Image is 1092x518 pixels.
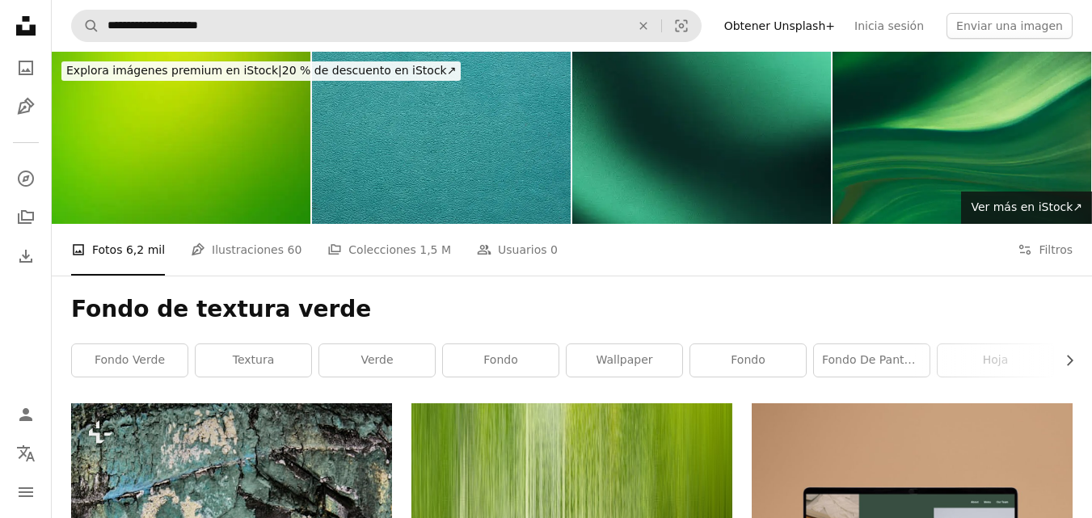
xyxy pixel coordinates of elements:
[196,344,311,377] a: textura
[971,200,1082,213] span: Ver más en iStock ↗
[312,52,571,224] img: Fondo de cuero verde con espacio para copia
[71,295,1073,324] h1: Fondo de textura verde
[567,344,682,377] a: Wallpaper
[626,11,661,41] button: Borrar
[10,398,42,431] a: Iniciar sesión / Registrarse
[72,344,188,377] a: fondo verde
[10,91,42,123] a: Ilustraciones
[191,224,301,276] a: Ilustraciones 60
[66,64,456,77] span: 20 % de descuento en iStock ↗
[52,52,310,224] img: Amarillo y verde desenfocado movimiento borroso brillante fondo abstracto
[420,241,451,259] span: 1,5 M
[71,10,702,42] form: Encuentra imágenes en todo el sitio
[1055,344,1073,377] button: desplazar lista a la derecha
[833,52,1091,224] img: Fondo de diseño de líneas verdes abstractas
[662,11,701,41] button: Búsqueda visual
[10,10,42,45] a: Inicio — Unsplash
[327,224,451,276] a: Colecciones 1,5 M
[411,503,732,517] a: Una imagen borrosa de un fondo verde
[287,241,301,259] span: 60
[947,13,1073,39] button: Enviar una imagen
[10,52,42,84] a: Fotos
[814,344,930,377] a: fondo de pantalla
[10,201,42,234] a: Colecciones
[319,344,435,377] a: verde
[1018,224,1073,276] button: Filtros
[72,11,99,41] button: Buscar en Unsplash
[715,13,845,39] a: Obtener Unsplash+
[443,344,559,377] a: fondo
[690,344,806,377] a: Fondo
[10,476,42,508] button: Menú
[10,437,42,470] button: Idioma
[10,162,42,195] a: Explorar
[550,241,558,259] span: 0
[961,192,1092,224] a: Ver más en iStock↗
[938,344,1053,377] a: hoja
[10,240,42,272] a: Historial de descargas
[572,52,831,224] img: Negro, verde oscuro, jade, verde esmeralda, verde azulado, menta, agua, blanco, fondo abstracto. ...
[477,224,558,276] a: Usuarios 0
[845,13,934,39] a: Inicia sesión
[66,64,282,77] span: Explora imágenes premium en iStock |
[52,52,470,91] a: Explora imágenes premium en iStock|20 % de descuento en iStock↗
